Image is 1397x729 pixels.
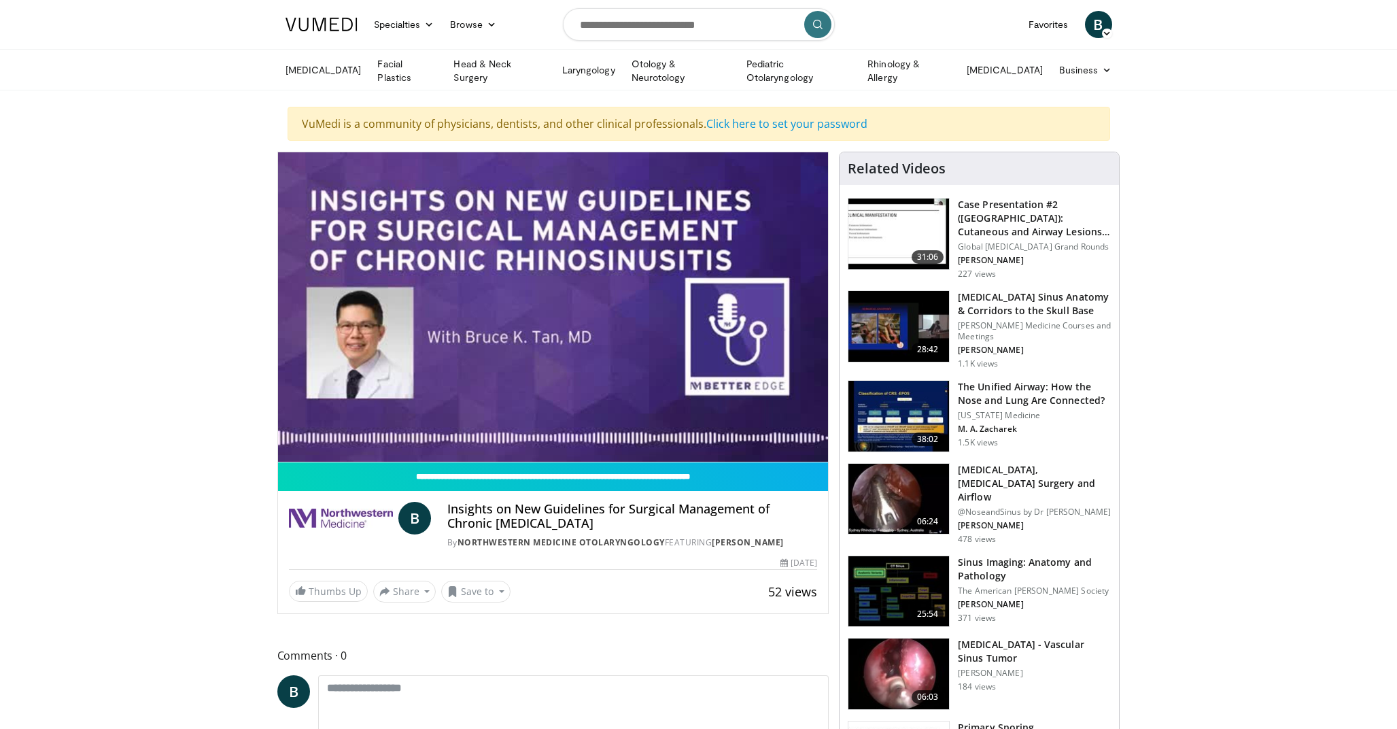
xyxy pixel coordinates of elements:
[912,433,944,446] span: 38:02
[958,638,1111,665] h3: [MEDICAL_DATA] - Vascular Sinus Tumor
[1020,11,1077,38] a: Favorites
[286,18,358,31] img: VuMedi Logo
[442,11,504,38] a: Browse
[958,255,1111,266] p: [PERSON_NAME]
[848,638,1111,710] a: 06:03 [MEDICAL_DATA] - Vascular Sinus Tumor [PERSON_NAME] 184 views
[958,345,1111,356] p: [PERSON_NAME]
[848,464,949,535] img: 5c1a841c-37ed-4666-a27e-9093f124e297.150x105_q85_crop-smart_upscale.jpg
[958,320,1111,342] p: [PERSON_NAME] Medicine Courses and Meetings
[712,537,784,548] a: [PERSON_NAME]
[706,116,867,131] a: Click here to set your password
[958,507,1111,518] p: @NoseandSinus by Dr [PERSON_NAME]
[447,537,817,549] div: By FEATURING
[848,198,1111,279] a: 31:06 Case Presentation #2 ([GEOGRAPHIC_DATA]): Cutaneous and Airway Lesions i… Global [MEDICAL_D...
[563,8,835,41] input: Search topics, interventions
[912,515,944,528] span: 06:24
[912,250,944,264] span: 31:06
[398,502,431,535] a: B
[958,463,1111,504] h3: [MEDICAL_DATA],[MEDICAL_DATA] Surgery and Airflow
[848,380,1111,452] a: 38:02 The Unified Airway: How the Nose and Lung Are Connected? [US_STATE] Medicine M. A. Zacharek...
[441,581,511,603] button: Save to
[958,668,1111,679] p: [PERSON_NAME]
[278,152,829,462] video-js: Video Player
[848,199,949,269] img: 283069f7-db48-4020-b5ba-d883939bec3b.150x105_q85_crop-smart_upscale.jpg
[859,57,959,84] a: Rhinology & Allergy
[277,56,370,84] a: [MEDICAL_DATA]
[958,681,996,692] p: 184 views
[447,502,817,531] h4: Insights on New Guidelines for Surgical Management of Chronic [MEDICAL_DATA]
[848,381,949,452] img: fce5840f-3651-4d2e-85b0-3edded5ac8fb.150x105_q85_crop-smart_upscale.jpg
[288,107,1110,141] div: VuMedi is a community of physicians, dentists, and other clinical professionals.
[912,343,944,356] span: 28:42
[958,534,996,545] p: 478 views
[958,437,998,448] p: 1.5K views
[958,599,1111,610] p: [PERSON_NAME]
[848,160,946,177] h4: Related Videos
[958,269,996,279] p: 227 views
[277,647,829,664] span: Comments 0
[958,613,996,624] p: 371 views
[958,198,1111,239] h3: Case Presentation #2 ([GEOGRAPHIC_DATA]): Cutaneous and Airway Lesions i…
[366,11,443,38] a: Specialties
[445,57,553,84] a: Head & Neck Surgery
[780,557,817,569] div: [DATE]
[369,57,445,84] a: Facial Plastics
[1051,56,1120,84] a: Business
[848,291,949,362] img: 276d523b-ec6d-4eb7-b147-bbf3804ee4a7.150x105_q85_crop-smart_upscale.jpg
[373,581,436,603] button: Share
[623,57,738,84] a: Otology & Neurotology
[554,56,623,84] a: Laryngology
[958,520,1111,531] p: [PERSON_NAME]
[958,380,1111,407] h3: The Unified Airway: How the Nose and Lung Are Connected?
[768,583,817,600] span: 52 views
[848,463,1111,545] a: 06:24 [MEDICAL_DATA],[MEDICAL_DATA] Surgery and Airflow @NoseandSinus by Dr [PERSON_NAME] [PERSON...
[738,57,859,84] a: Pediatric Otolaryngology
[289,502,393,535] img: Northwestern Medicine Otolaryngology
[1085,11,1112,38] a: B
[848,290,1111,369] a: 28:42 [MEDICAL_DATA] Sinus Anatomy & Corridors to the Skull Base [PERSON_NAME] Medicine Courses a...
[912,607,944,621] span: 25:54
[958,424,1111,435] p: M. A. Zacharek
[958,241,1111,252] p: Global [MEDICAL_DATA] Grand Rounds
[277,675,310,708] a: B
[458,537,665,548] a: Northwestern Medicine Otolaryngology
[958,358,998,369] p: 1.1K views
[848,639,949,709] img: 9ed0e65e-186e-47f9-881c-899f9222644a.150x105_q85_crop-smart_upscale.jpg
[958,410,1111,421] p: [US_STATE] Medicine
[912,690,944,704] span: 06:03
[848,556,949,627] img: 5d00bf9a-6682-42b9-8190-7af1e88f226b.150x105_q85_crop-smart_upscale.jpg
[848,556,1111,628] a: 25:54 Sinus Imaging: Anatomy and Pathology The American [PERSON_NAME] Society [PERSON_NAME] 371 v...
[958,290,1111,318] h3: [MEDICAL_DATA] Sinus Anatomy & Corridors to the Skull Base
[959,56,1051,84] a: [MEDICAL_DATA]
[289,581,368,602] a: Thumbs Up
[958,586,1111,596] p: The American [PERSON_NAME] Society
[958,556,1111,583] h3: Sinus Imaging: Anatomy and Pathology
